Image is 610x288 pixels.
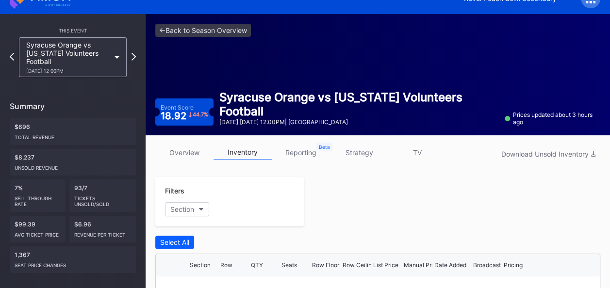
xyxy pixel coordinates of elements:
[10,216,66,242] div: $99.39
[272,145,330,160] a: reporting
[505,111,600,126] div: Prices updated about 3 hours ago
[161,111,209,121] div: 18.92
[190,261,211,269] div: Section
[160,238,189,246] div: Select All
[504,261,523,269] div: Pricing
[74,192,132,207] div: Tickets Unsold/Sold
[193,112,208,117] div: 44.7 %
[10,246,136,273] div: 1,367
[74,228,132,238] div: Revenue per ticket
[161,104,194,111] div: Event Score
[496,147,600,160] button: Download Unsold Inventory
[26,41,110,74] div: Syracuse Orange vs [US_STATE] Volunteers Football
[251,261,263,269] div: QTY
[281,261,297,269] div: Seats
[165,202,209,216] button: Section
[165,187,294,195] div: Filters
[10,28,136,33] div: This Event
[10,149,136,176] div: $8,237
[473,261,501,269] div: Broadcast
[15,258,131,268] div: seat price changes
[10,179,66,212] div: 7%
[330,145,388,160] a: strategy
[404,261,440,269] div: Manual Price
[373,261,398,269] div: List Price
[434,261,466,269] div: Date Added
[214,145,272,160] a: inventory
[501,150,595,158] div: Download Unsold Inventory
[15,192,61,207] div: Sell Through Rate
[10,118,136,145] div: $696
[26,68,110,74] div: [DATE] 12:00PM
[388,145,446,160] a: TV
[170,205,194,213] div: Section
[155,24,251,37] a: <-Back to Season Overview
[343,261,375,269] div: Row Ceiling
[15,161,131,171] div: Unsold Revenue
[69,179,136,212] div: 93/7
[220,261,232,269] div: Row
[219,118,499,126] div: [DATE] [DATE] 12:00PM | [GEOGRAPHIC_DATA]
[312,261,339,269] div: Row Floor
[10,101,136,111] div: Summary
[15,228,61,238] div: Avg ticket price
[15,130,131,140] div: Total Revenue
[219,90,499,118] div: Syracuse Orange vs [US_STATE] Volunteers Football
[69,216,136,242] div: $6.96
[155,236,194,249] button: Select All
[155,145,214,160] a: overview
